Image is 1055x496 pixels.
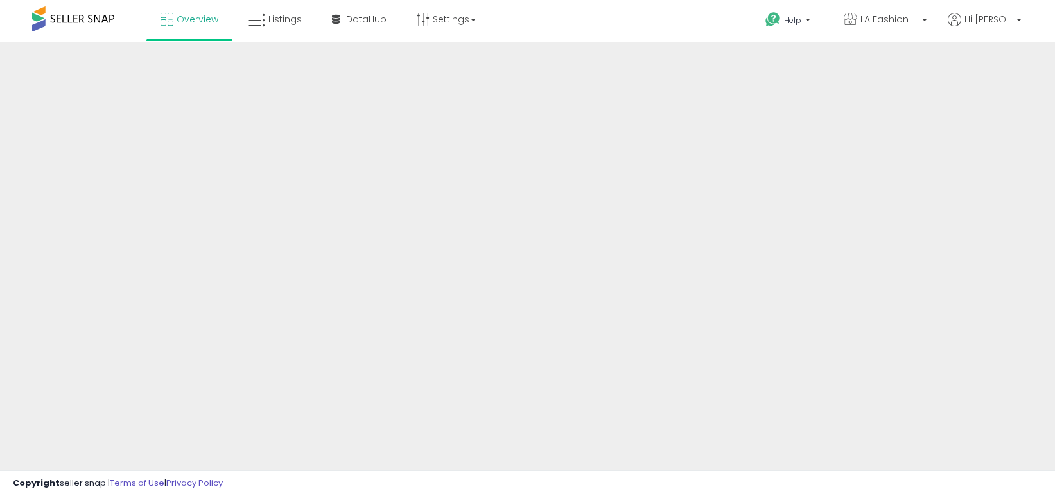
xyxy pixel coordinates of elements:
[166,477,223,489] a: Privacy Policy
[13,477,60,489] strong: Copyright
[784,15,801,26] span: Help
[964,13,1013,26] span: Hi [PERSON_NAME]
[765,12,781,28] i: Get Help
[268,13,302,26] span: Listings
[110,477,164,489] a: Terms of Use
[346,13,387,26] span: DataHub
[860,13,918,26] span: LA Fashion Deals
[13,477,223,490] div: seller snap | |
[177,13,218,26] span: Overview
[948,13,1022,42] a: Hi [PERSON_NAME]
[755,2,823,42] a: Help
